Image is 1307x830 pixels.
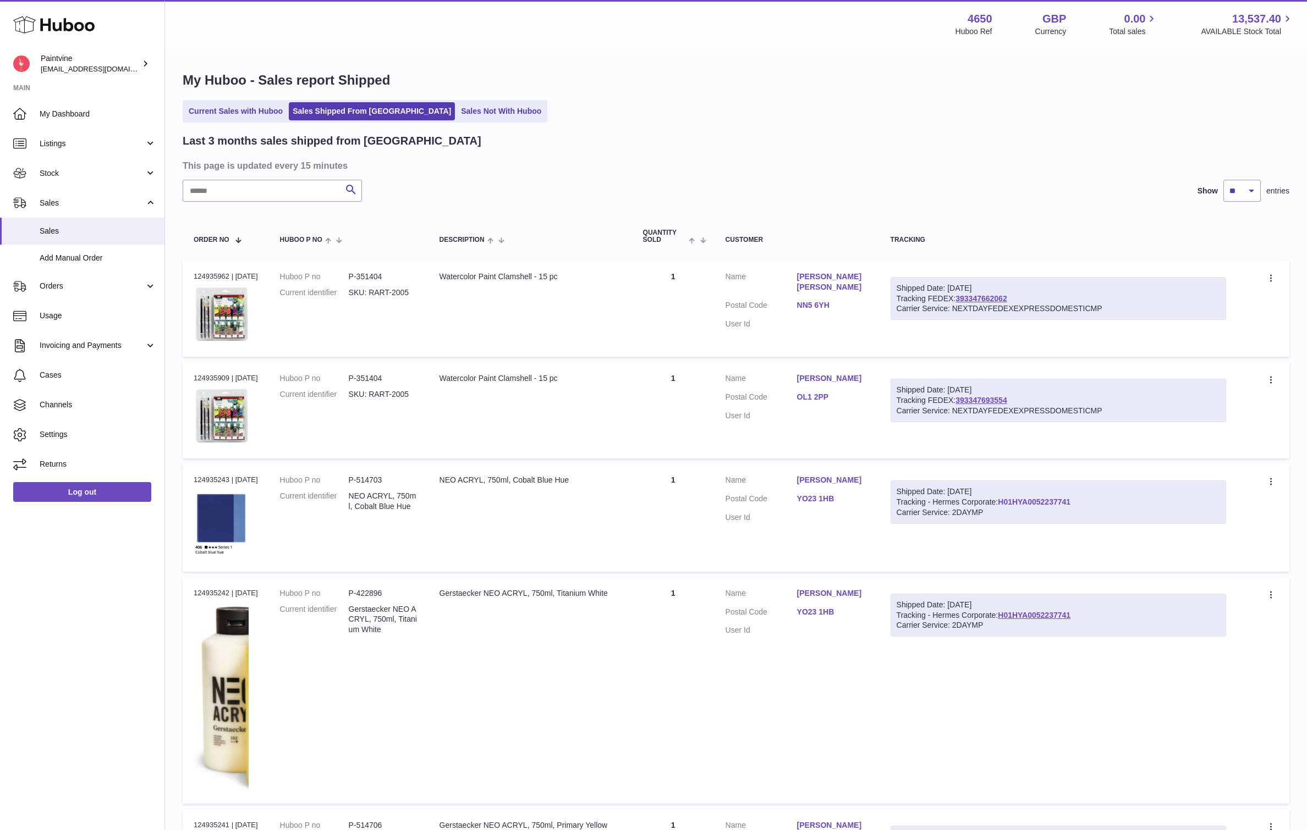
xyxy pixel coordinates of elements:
div: Shipped Date: [DATE] [897,283,1220,294]
dt: User Id [726,319,797,329]
a: H01HYA0052237741 [998,497,1070,506]
strong: 4650 [968,12,992,26]
dt: Postal Code [726,300,797,313]
dd: NEO ACRYL, 750ml, Cobalt Blue Hue [349,491,418,512]
img: 1632220876.png [194,386,249,445]
div: Carrier Service: 2DAYMP [897,620,1220,630]
div: Customer [726,236,869,244]
h3: This page is updated every 15 minutes [183,159,1287,171]
dt: Postal Code [726,494,797,507]
span: [EMAIL_ADDRESS][DOMAIN_NAME] [41,64,162,73]
span: Quantity Sold [643,229,687,244]
span: Orders [40,281,145,291]
img: 1648550517.png [194,601,249,790]
a: 393347662062 [955,294,1007,303]
div: Watercolor Paint Clamshell - 15 pc [440,373,621,384]
dd: P-422896 [349,588,418,599]
dt: Name [726,475,797,488]
div: Carrier Service: 2DAYMP [897,507,1220,518]
div: Shipped Date: [DATE] [897,486,1220,497]
div: Gerstaecker NEO ACRYL, 750ml, Titanium White [440,588,621,599]
span: 13,537.40 [1232,12,1281,26]
a: Sales Shipped From [GEOGRAPHIC_DATA] [289,102,455,120]
a: Sales Not With Huboo [457,102,545,120]
div: Tracking FEDEX: [891,277,1226,320]
span: Settings [40,429,156,440]
strong: GBP [1042,12,1066,26]
dd: P-351404 [349,373,418,384]
dt: Postal Code [726,392,797,405]
span: Invoicing and Payments [40,340,145,351]
dt: User Id [726,625,797,635]
a: NN5 6YH [797,300,869,311]
a: H01HYA0052237741 [998,611,1070,619]
a: [PERSON_NAME] [797,373,869,384]
dt: Huboo P no [280,588,349,599]
td: 1 [632,577,715,804]
td: 1 [632,261,715,357]
dt: Current identifier [280,389,349,400]
a: [PERSON_NAME] [PERSON_NAME] [797,272,869,292]
div: Currency [1035,26,1067,37]
div: Tracking FEDEX: [891,379,1226,422]
dd: SKU: RART-2005 [349,287,418,298]
a: 393347693554 [955,396,1007,405]
div: 124935909 | [DATE] [194,373,258,383]
div: Watercolor Paint Clamshell - 15 pc [440,272,621,282]
label: Show [1198,186,1218,196]
dt: Name [726,272,797,295]
span: Usage [40,311,156,321]
img: 1632220876.png [194,285,249,343]
dt: Huboo P no [280,373,349,384]
div: 124935242 | [DATE] [194,588,258,598]
span: Listings [40,139,145,149]
a: Log out [13,482,151,502]
span: Huboo P no [280,236,322,244]
div: Carrier Service: NEXTDAYFEDEXEXPRESSDOMESTICMP [897,406,1220,416]
a: [PERSON_NAME] [797,475,869,485]
span: Description [440,236,485,244]
span: Add Manual Order [40,253,156,263]
dd: P-351404 [349,272,418,282]
dt: User Id [726,512,797,523]
td: 1 [632,362,715,458]
dt: Name [726,588,797,601]
td: 1 [632,464,715,571]
dd: Gerstaecker NEO ACRYL, 750ml, Titanium White [349,604,418,635]
dd: SKU: RART-2005 [349,389,418,400]
div: Shipped Date: [DATE] [897,385,1220,395]
a: Current Sales with Huboo [185,102,287,120]
div: Tracking [891,236,1226,244]
img: euan@paintvine.co.uk [13,56,30,72]
dt: Current identifier [280,491,349,512]
dt: Name [726,373,797,386]
span: Channels [40,400,156,410]
span: AVAILABLE Stock Total [1201,26,1294,37]
dt: Postal Code [726,607,797,620]
a: 13,537.40 AVAILABLE Stock Total [1201,12,1294,37]
span: 0.00 [1124,12,1146,26]
span: Cases [40,370,156,380]
div: Tracking - Hermes Corporate: [891,480,1226,524]
dt: Huboo P no [280,475,349,485]
span: entries [1266,186,1289,196]
span: Sales [40,226,156,236]
dd: P-514703 [349,475,418,485]
h2: Last 3 months sales shipped from [GEOGRAPHIC_DATA] [183,134,481,148]
span: Sales [40,198,145,208]
span: My Dashboard [40,109,156,119]
span: Order No [194,236,229,244]
a: [PERSON_NAME] [797,588,869,599]
a: OL1 2PP [797,392,869,402]
span: Stock [40,168,145,179]
div: 124935243 | [DATE] [194,475,258,485]
dt: Current identifier [280,604,349,635]
a: YO23 1HB [797,494,869,504]
div: 124935241 | [DATE] [194,820,258,830]
dt: Current identifier [280,287,349,298]
dt: User Id [726,411,797,421]
div: Paintvine [41,53,140,74]
div: NEO ACRYL, 750ml, Cobalt Blue Hue [440,475,621,485]
div: Huboo Ref [955,26,992,37]
img: 46501706709037.png [194,489,249,558]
